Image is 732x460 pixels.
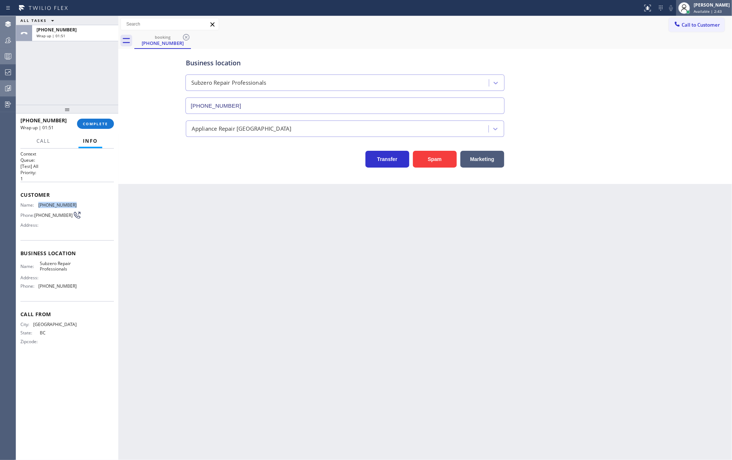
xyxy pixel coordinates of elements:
div: Subzero Repair Professionals [191,79,267,87]
div: [PHONE_NUMBER] [135,40,190,46]
span: Name: [20,264,40,269]
button: Mute [666,3,676,13]
span: Info [83,138,98,144]
button: COMPLETE [77,119,114,129]
span: Phone: [20,283,38,289]
span: Address: [20,275,40,280]
span: City: [20,322,33,327]
span: Phone: [20,212,34,218]
span: Address: [20,222,40,228]
input: Phone Number [185,97,505,114]
span: [PHONE_NUMBER] [37,27,77,33]
h2: Queue: [20,157,114,163]
span: Available | 2:43 [694,9,722,14]
div: (604) 790-9999 [135,32,190,48]
span: Call to Customer [682,22,720,28]
span: [PHONE_NUMBER] [38,283,77,289]
span: Customer [20,191,114,198]
span: BC [40,330,76,336]
span: [PHONE_NUMBER] [20,117,67,124]
p: 1 [20,176,114,182]
button: ALL TASKS [16,16,61,25]
span: ALL TASKS [20,18,47,23]
h2: Priority: [20,169,114,176]
button: Info [78,134,102,148]
button: Marketing [460,151,504,168]
span: Wrap up | 01:51 [37,33,65,38]
span: [PHONE_NUMBER] [38,202,77,208]
button: Call [32,134,55,148]
span: Name: [20,202,38,208]
span: Call [37,138,50,144]
h1: Context [20,151,114,157]
button: Call to Customer [669,18,725,32]
button: Spam [413,151,457,168]
div: booking [135,34,190,40]
span: Call From [20,311,114,318]
span: State: [20,330,40,336]
div: [PERSON_NAME] [694,2,730,8]
input: Search [121,18,219,30]
span: Subzero Repair Professionals [40,261,76,272]
div: Business location [186,58,504,68]
span: [PHONE_NUMBER] [34,212,73,218]
button: Transfer [365,151,409,168]
div: Appliance Repair [GEOGRAPHIC_DATA] [192,124,292,133]
span: Business location [20,250,114,257]
span: Wrap up | 01:51 [20,124,54,131]
span: Zipcode: [20,339,40,344]
span: COMPLETE [83,121,108,126]
span: [GEOGRAPHIC_DATA] [33,322,77,327]
p: [Test] All [20,163,114,169]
